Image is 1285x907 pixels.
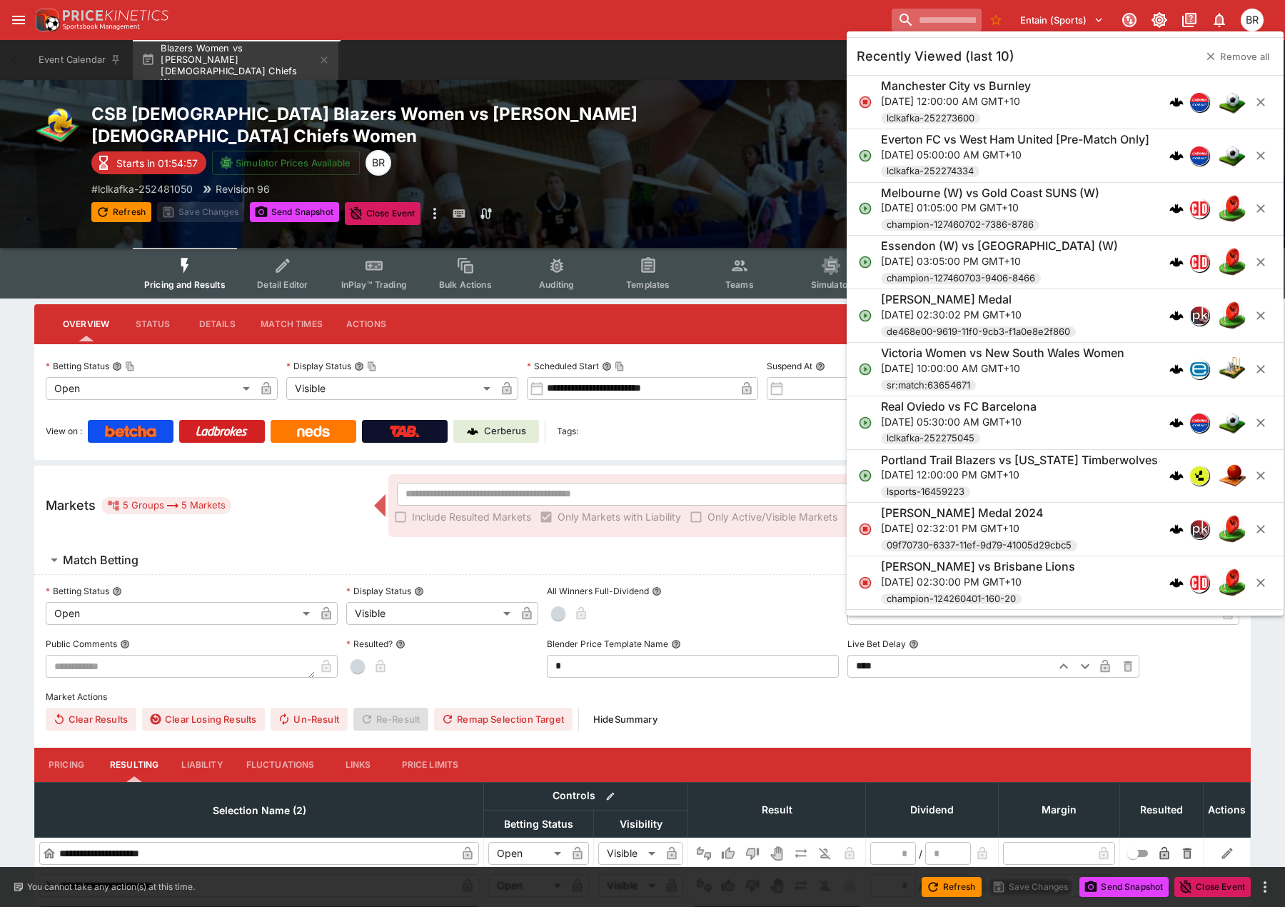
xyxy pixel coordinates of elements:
p: Display Status [286,360,351,372]
button: Resulting [99,748,170,782]
span: champion-127460702-7386-8786 [881,218,1039,232]
label: Tags: [557,420,578,443]
p: Betting Status [46,585,109,597]
img: australian_rules.png [1218,568,1246,597]
button: Copy To Clipboard [615,361,625,371]
p: Live Bet Delay [847,638,906,650]
button: Scheduled StartCopy To Clipboard [602,361,612,371]
h6: Manchester City vs Burnley [881,79,1031,94]
img: Sportsbook Management [63,24,140,30]
span: lclkafka-252275045 [881,431,980,446]
span: Only Markets with Liability [558,509,681,524]
button: Actions [334,307,398,341]
div: cerberus [1169,309,1184,323]
img: logo-cerberus.svg [1169,95,1184,109]
button: Remap Selection Target [434,708,573,731]
button: Documentation [1176,7,1202,33]
button: Fluctuations [235,748,326,782]
span: Visibility [604,816,678,833]
div: Visible [286,377,495,400]
th: Dividend [866,782,999,837]
p: All Winners Full-Dividend [547,585,649,597]
img: TabNZ [390,426,420,437]
button: HideSummary [585,708,666,731]
svg: Open [858,255,872,269]
span: Only Active/Visible Markets [707,509,837,524]
img: logo-cerberus.svg [1169,362,1184,376]
img: soccer.png [1218,88,1246,116]
th: Controls [484,782,688,810]
span: de468e00-9619-11f0-9cb3-f1a0e8e2f860 [881,325,1076,339]
th: Result [688,782,866,837]
button: Connected to PK [1117,7,1142,33]
div: pricekinetics [1189,306,1209,326]
button: Overview [51,307,121,341]
p: Scheduled Start [527,360,599,372]
button: Push [790,842,812,865]
p: Public Comments [46,638,117,650]
div: Visible [346,602,515,625]
span: InPlay™ Trading [341,279,407,290]
img: championdata.png [1190,573,1209,592]
button: All Winners Full-Dividend [652,586,662,596]
h2: Copy To Clipboard [91,103,671,147]
div: pricekinetics [1189,519,1209,539]
img: Cerberus [467,426,478,437]
div: cerberus [1169,576,1184,590]
img: logo-cerberus.svg [1169,255,1184,269]
button: Betting Status [112,586,122,596]
img: logo-cerberus.svg [1169,309,1184,323]
span: Templates [626,279,670,290]
button: open drawer [6,7,31,33]
img: Ladbrokes [196,426,248,437]
span: lsports-16459223 [881,485,970,499]
input: search [892,9,982,31]
p: [DATE] 02:32:01 PM GMT+10 [881,521,1077,536]
img: logo-cerberus.svg [1169,416,1184,430]
p: [DATE] 12:00:00 AM GMT+10 [881,94,1031,109]
button: Un-Result [271,708,347,731]
h6: Melbourne (W) vs Gold Coast SUNS (W) [881,186,1099,201]
div: cerberus [1169,255,1184,269]
h6: [PERSON_NAME] Medal [881,292,1012,307]
div: Open [46,377,255,400]
div: Ben Raymond [1241,9,1264,31]
button: Clear Results [46,708,136,731]
th: Actions [1204,782,1251,837]
button: Not Set [692,842,715,865]
span: 09f70730-6337-11ef-9d79-41005d29cbc5 [881,538,1077,553]
button: Display Status [414,586,424,596]
div: Open [488,842,566,865]
div: Event type filters [133,248,1152,299]
p: Display Status [346,585,411,597]
span: lclkafka-252273600 [881,111,980,126]
button: Price Limits [390,748,470,782]
img: lsports.jpeg [1190,466,1209,485]
p: [DATE] 02:30:02 PM GMT+10 [881,307,1076,322]
img: Neds [297,426,329,437]
div: cerberus [1169,149,1184,163]
img: Betcha [105,426,156,437]
p: Blender Price Template Name [547,638,668,650]
svg: Open [858,309,872,323]
div: Visible [598,842,660,865]
h6: [PERSON_NAME] Medal 2024 [881,506,1044,521]
img: pricekinetics.png [1190,306,1209,325]
button: Copy To Clipboard [125,361,135,371]
button: Pricing [34,748,99,782]
p: [DATE] 10:00:00 AM GMT+10 [881,361,1124,376]
button: Status [121,307,185,341]
div: cerberus [1169,522,1184,536]
button: Win [717,842,740,865]
button: Live Bet Delay [909,639,919,649]
button: Select Tenant [1012,9,1112,31]
button: Send Snapshot [250,202,339,222]
h6: Essendon (W) vs [GEOGRAPHIC_DATA] (W) [881,239,1118,254]
button: Public Comments [120,639,130,649]
div: 5 Groups 5 Markets [107,497,226,514]
label: View on : [46,420,82,443]
button: Refresh [91,202,151,222]
button: Match Times [249,307,334,341]
button: Details [185,307,249,341]
p: [DATE] 05:30:00 AM GMT+10 [881,414,1037,429]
